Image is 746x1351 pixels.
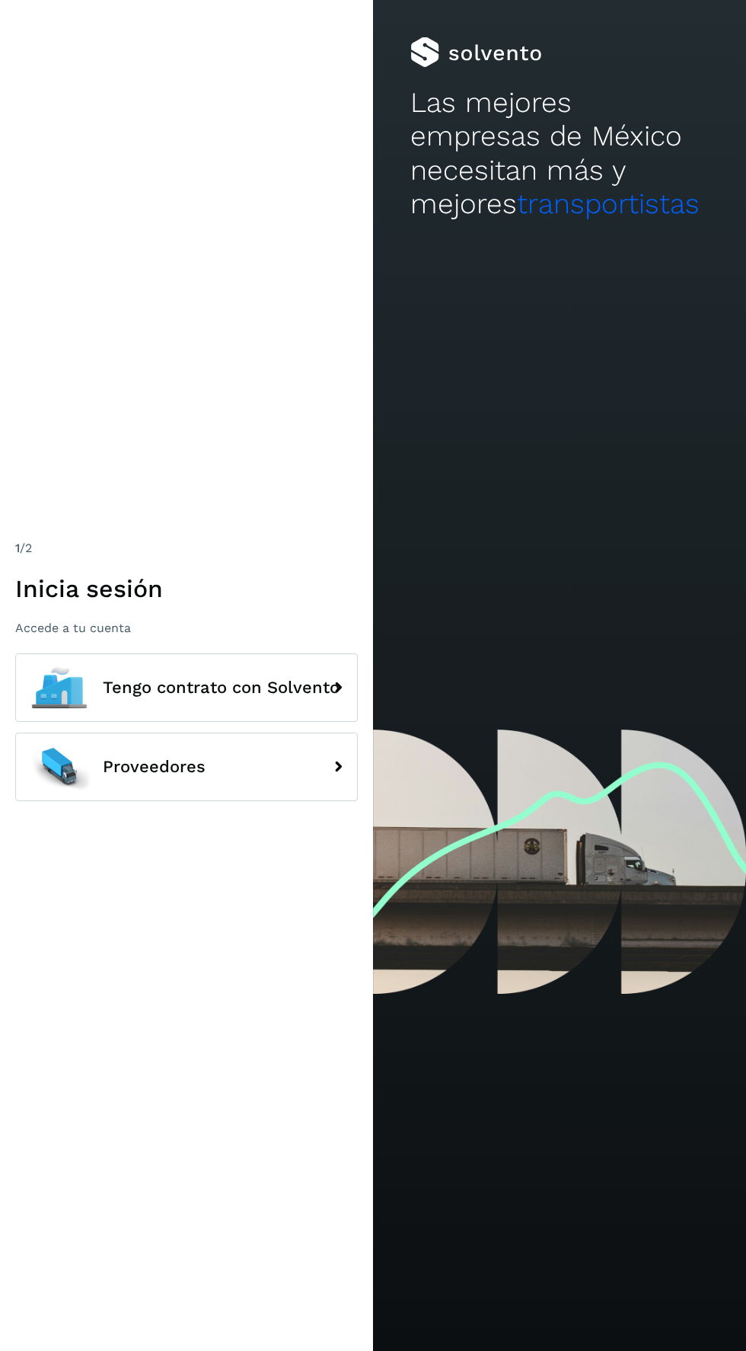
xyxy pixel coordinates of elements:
[15,539,358,557] div: /2
[15,733,358,801] button: Proveedores
[15,541,20,555] span: 1
[103,758,206,776] span: Proveedores
[15,653,358,722] button: Tengo contrato con Solvento
[517,187,700,220] span: transportistas
[410,86,709,222] h2: Las mejores empresas de México necesitan más y mejores
[103,679,340,697] span: Tengo contrato con Solvento
[15,574,358,603] h1: Inicia sesión
[15,621,358,635] p: Accede a tu cuenta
